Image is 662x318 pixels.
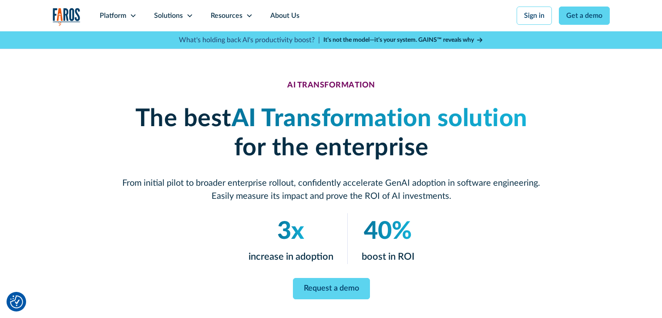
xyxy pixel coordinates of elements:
[292,278,370,299] a: Request a demo
[135,107,231,131] strong: The best
[323,37,474,43] strong: It’s not the model—it’s your system. GAINS™ reveals why
[323,36,484,45] a: It’s not the model—it’s your system. GAINS™ reveals why
[53,8,81,26] a: home
[100,10,126,21] div: Platform
[287,81,375,90] div: AI TRANSFORMATION
[364,219,412,244] em: 40%
[53,8,81,26] img: Logo of the analytics and reporting company Faros.
[154,10,183,21] div: Solutions
[211,10,242,21] div: Resources
[122,177,540,203] p: From initial pilot to broader enterprise rollout, confidently accelerate GenAI adoption in softwa...
[517,7,552,25] a: Sign in
[559,7,610,25] a: Get a demo
[361,250,414,264] p: boost in ROI
[231,107,527,131] em: AI Transformation solution
[277,219,304,244] em: 3x
[179,35,320,45] p: What's holding back AI's productivity boost? |
[248,250,333,264] p: increase in adoption
[10,295,23,308] img: Revisit consent button
[10,295,23,308] button: Cookie Settings
[234,136,428,160] strong: for the enterprise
